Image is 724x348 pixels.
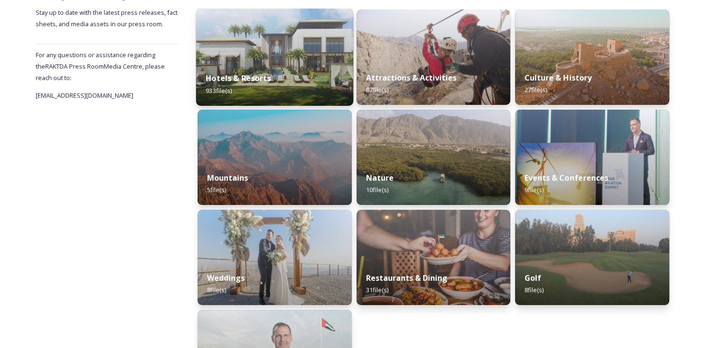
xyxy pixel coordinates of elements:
img: f0db2a41-4a96-4f71-8a17-3ff40b09c344.jpg [357,110,511,205]
strong: Restaurants & Dining [366,273,447,283]
span: For any questions or assistance regarding the RAKTDA Press Room Media Centre, please reach out to: [36,51,165,82]
strong: Attractions & Activities [366,72,456,83]
strong: Hotels & Resorts [206,73,271,83]
strong: Golf [525,273,541,283]
span: [EMAIL_ADDRESS][DOMAIN_NAME] [36,91,133,100]
span: Stay up to date with the latest press releases, fact sheets, and media assets in our press room. [36,8,179,28]
span: 31 file(s) [366,286,388,294]
span: 5 file(s) [207,185,226,194]
img: f466d538-3deb-466c-bcc7-2195f0191b25.jpg [515,210,669,305]
span: 27 file(s) [525,85,547,94]
span: 8 file(s) [207,286,226,294]
img: f4b44afd-84a5-42f8-a796-2dedbf2b50eb.jpg [198,110,352,205]
span: 933 file(s) [206,86,232,94]
img: d36d2355-c23c-4ad7-81c7-64b1c23550e0.jpg [357,210,511,305]
img: 45dfe8e7-8c4f-48e3-b92b-9b2a14aeffa1.jpg [515,10,669,105]
strong: Events & Conferences [525,173,608,183]
img: 6b2c4cc9-34ae-45d0-992d-9f5eeab804f7.jpg [357,10,511,105]
strong: Nature [366,173,394,183]
span: 8 file(s) [525,286,544,294]
img: a622eb85-593b-49ea-86a1-be0a248398a8.jpg [196,9,353,106]
strong: Culture & History [525,72,591,83]
img: c1cbaa8e-154c-4d4f-9379-c8e58e1c7ae4.jpg [198,210,352,305]
span: 9 file(s) [525,185,544,194]
img: 43bc6a4b-b786-4d98-b8e1-b86026dad6a6.jpg [515,110,669,205]
strong: Weddings [207,273,245,283]
strong: Mountains [207,173,248,183]
span: 10 file(s) [366,185,388,194]
span: 87 file(s) [366,85,388,94]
